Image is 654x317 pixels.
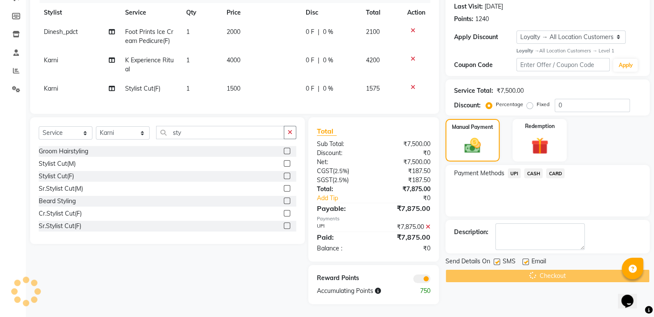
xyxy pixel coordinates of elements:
div: ₹7,875.00 [374,232,437,242]
span: 1 [186,28,190,36]
div: Stylist Cut(M) [39,159,76,168]
div: ₹7,875.00 [374,223,437,232]
div: Stylist Cut(F) [39,172,74,181]
div: Reward Points [310,274,374,283]
span: Send Details On [445,257,490,268]
th: Total [361,3,402,22]
div: ₹7,500.00 [497,86,524,95]
span: 0 % [323,27,333,37]
div: All Location Customers → Level 1 [516,47,641,55]
div: Sr.Stylist Cut(F) [39,222,81,231]
input: Search or Scan [156,126,284,139]
label: Manual Payment [452,123,493,131]
span: 1500 [227,85,240,92]
div: Payable: [310,203,374,213]
span: SGST [317,176,332,184]
div: [DATE] [485,2,503,11]
div: Paid: [310,232,374,242]
span: Email [531,257,546,268]
span: 2100 [366,28,380,36]
th: Price [221,3,301,22]
div: ₹187.50 [374,167,437,176]
div: Groom Hairstyling [39,147,88,156]
span: Stylist Cut(F) [125,85,160,92]
label: Redemption [525,122,555,130]
div: Last Visit: [454,2,483,11]
div: 1240 [475,15,489,24]
div: ₹7,500.00 [374,140,437,149]
span: | [318,27,319,37]
span: 0 % [323,56,333,65]
div: Net: [310,158,374,167]
span: 4200 [366,56,380,64]
th: Qty [181,3,221,22]
div: ₹187.50 [374,176,437,185]
span: K Experience Ritual [125,56,174,73]
span: SMS [503,257,516,268]
div: ( ) [310,176,374,185]
div: ₹7,500.00 [374,158,437,167]
div: Balance : [310,244,374,253]
th: Action [402,3,430,22]
div: Points: [454,15,473,24]
div: ( ) [310,167,374,176]
img: _gift.svg [526,135,554,157]
div: ₹0 [374,149,437,158]
iframe: chat widget [618,283,645,308]
div: Sr.Stylist Cut(M) [39,184,83,193]
div: Payments [317,215,430,223]
span: Payment Methods [454,169,504,178]
img: _cash.svg [459,136,486,155]
div: ₹7,875.00 [374,203,437,213]
button: Apply [613,59,638,72]
span: CGST [317,167,333,175]
span: | [318,84,319,93]
span: 1 [186,85,190,92]
label: Fixed [537,101,550,108]
a: Add Tip [310,194,384,203]
div: UPI [310,223,374,232]
div: Cr.Stylist Cut(F) [39,209,82,218]
input: Enter Offer / Coupon Code [516,58,610,71]
div: Accumulating Points [310,287,405,296]
span: 0 F [306,27,314,37]
div: ₹0 [374,244,437,253]
span: 0 F [306,56,314,65]
div: Sub Total: [310,140,374,149]
span: 1 [186,56,190,64]
div: Coupon Code [454,61,516,70]
span: 0 % [323,84,333,93]
div: Discount: [454,101,481,110]
span: Total [317,127,337,136]
span: 0 F [306,84,314,93]
div: Service Total: [454,86,493,95]
span: CARD [546,168,565,178]
div: 750 [405,287,436,296]
div: Beard Styling [39,197,76,206]
div: Description: [454,228,488,237]
span: | [318,56,319,65]
div: ₹0 [384,194,436,203]
span: CASH [524,168,543,178]
div: Total: [310,185,374,194]
span: Karni [44,85,58,92]
span: UPI [508,168,521,178]
span: 2.5% [334,177,347,183]
div: Apply Discount [454,33,516,42]
span: Foot Prints Ice Cream Pedicure(F) [125,28,173,45]
span: Dinesh_pdct [44,28,78,36]
span: Karni [44,56,58,64]
th: Disc [301,3,361,22]
th: Stylist [39,3,120,22]
strong: Loyalty → [516,48,539,54]
div: Discount: [310,149,374,158]
span: 2.5% [335,168,347,174]
label: Percentage [496,101,523,108]
div: ₹7,875.00 [374,185,437,194]
th: Service [120,3,181,22]
span: 1575 [366,85,380,92]
span: 4000 [227,56,240,64]
span: 2000 [227,28,240,36]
